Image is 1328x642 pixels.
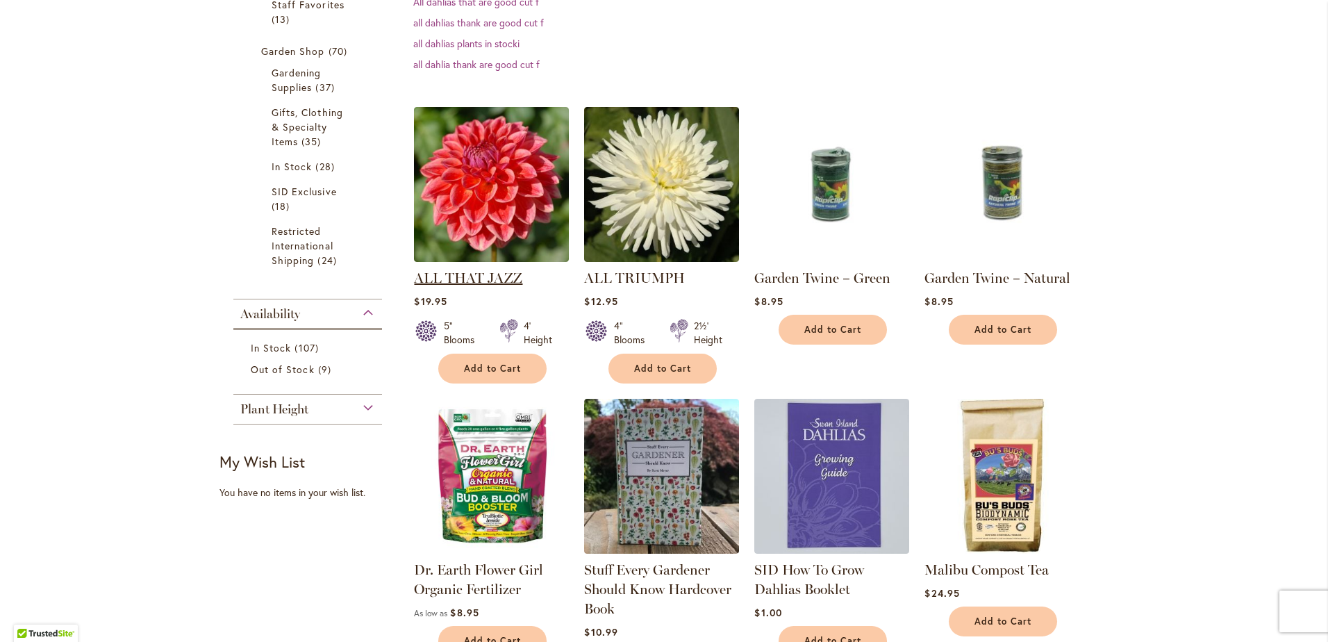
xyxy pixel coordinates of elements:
[634,363,691,374] span: Add to Cart
[584,399,739,554] img: Stuff Every Gardener Should Know Hardcover Book
[754,561,864,598] a: SID How To Grow Dahlias Booklet
[272,159,347,174] a: In Stock
[414,295,447,308] span: $19.95
[272,105,347,149] a: Gifts, Clothing &amp; Specialty Items
[272,66,321,94] span: Gardening Supplies
[317,253,340,267] span: 24
[924,561,1049,578] a: Malibu Compost Tea
[261,44,325,58] span: Garden Shop
[924,107,1079,262] img: Garden Twine – Natural
[219,452,305,472] strong: My Wish List
[924,270,1070,286] a: Garden Twine – Natural
[272,65,347,94] a: Gardening Supplies
[10,593,49,632] iframe: Launch Accessibility Center
[414,543,569,557] a: Dr. Earth Flower Girl Organic Fertilizer
[754,270,890,286] a: Garden Twine – Green
[694,319,722,347] div: 2½' Height
[974,616,1031,627] span: Add to Cart
[272,106,343,148] span: Gifts, Clothing & Specialty Items
[251,362,368,377] a: Out of Stock 9
[414,107,569,262] img: ALL THAT JAZZ
[272,12,293,26] span: 13
[584,252,739,265] a: ALL TRIUMPH
[272,224,347,267] a: Restricted International Shipping
[272,185,337,198] span: SID Exclusive
[924,399,1079,554] img: Malibu Compost Tea
[924,252,1079,265] a: Garden Twine – Natural
[584,543,739,557] a: Stuff Every Gardener Should Know Hardcover Book
[272,160,312,173] span: In Stock
[924,543,1079,557] a: Malibu Compost Tea
[413,58,540,71] a: all dahlia thank are good cut f
[414,399,569,554] img: Dr. Earth Flower Girl Organic Fertilizer
[608,354,717,384] button: Add to Cart
[924,586,959,600] span: $24.95
[754,399,909,554] img: Swan Island Dahlias - How to Grow Guide
[924,295,953,308] span: $8.95
[450,606,479,619] span: $8.95
[329,44,351,58] span: 70
[315,80,338,94] span: 37
[414,270,522,286] a: ALL THAT JAZZ
[584,625,617,639] span: $10.99
[949,607,1057,636] button: Add to Cart
[219,486,405,500] div: You have no items in your wish list.
[438,354,547,384] button: Add to Cart
[584,561,731,617] a: Stuff Every Gardener Should Know Hardcover Book
[272,224,333,267] span: Restricted International Shipping
[301,134,324,149] span: 35
[949,315,1057,345] button: Add to Cart
[614,319,653,347] div: 4" Blooms
[251,341,291,354] span: In Stock
[414,608,447,618] span: As low as
[272,199,293,213] span: 18
[315,159,338,174] span: 28
[251,363,315,376] span: Out of Stock
[754,543,909,557] a: Swan Island Dahlias - How to Grow Guide
[754,295,783,308] span: $8.95
[754,606,781,619] span: $1.00
[584,107,739,262] img: ALL TRIUMPH
[754,107,909,262] img: Garden Twine – Green
[413,16,544,29] a: all dahlias thank are good cut f
[414,561,543,598] a: Dr. Earth Flower Girl Organic Fertilizer
[804,324,861,336] span: Add to Cart
[754,252,909,265] a: Garden Twine – Green
[584,295,617,308] span: $12.95
[524,319,552,347] div: 4' Height
[464,363,521,374] span: Add to Cart
[240,306,300,322] span: Availability
[444,319,483,347] div: 5" Blooms
[779,315,887,345] button: Add to Cart
[584,270,685,286] a: ALL TRIUMPH
[272,184,347,213] a: SID Exclusive
[414,252,569,265] a: ALL THAT JAZZ
[261,44,358,58] a: Garden Shop
[413,37,520,50] a: all dahlias plants in stocki
[240,402,308,417] span: Plant Height
[318,362,335,377] span: 9
[294,340,322,355] span: 107
[251,340,368,355] a: In Stock 107
[974,324,1031,336] span: Add to Cart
